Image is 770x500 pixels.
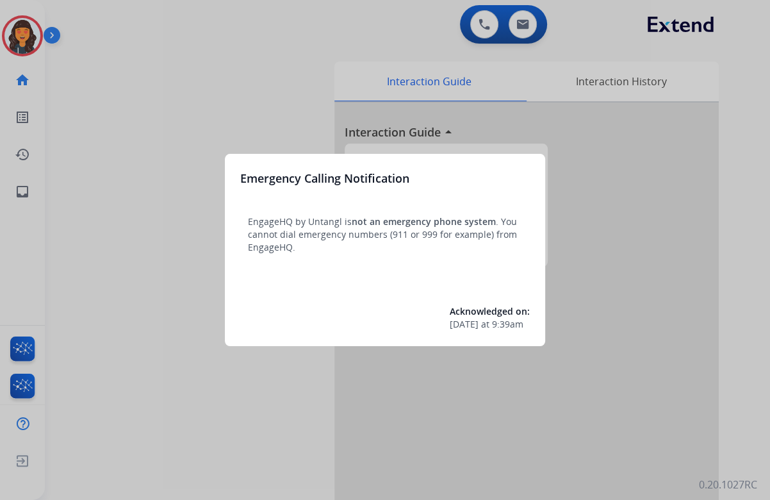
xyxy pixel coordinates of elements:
[450,318,530,331] div: at
[699,477,757,492] p: 0.20.1027RC
[450,318,479,331] span: [DATE]
[248,215,522,254] p: EngageHQ by Untangl is . You cannot dial emergency numbers (911 or 999 for example) from EngageHQ.
[240,169,409,187] h3: Emergency Calling Notification
[450,305,530,317] span: Acknowledged on:
[492,318,523,331] span: 9:39am
[352,215,496,228] span: not an emergency phone system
